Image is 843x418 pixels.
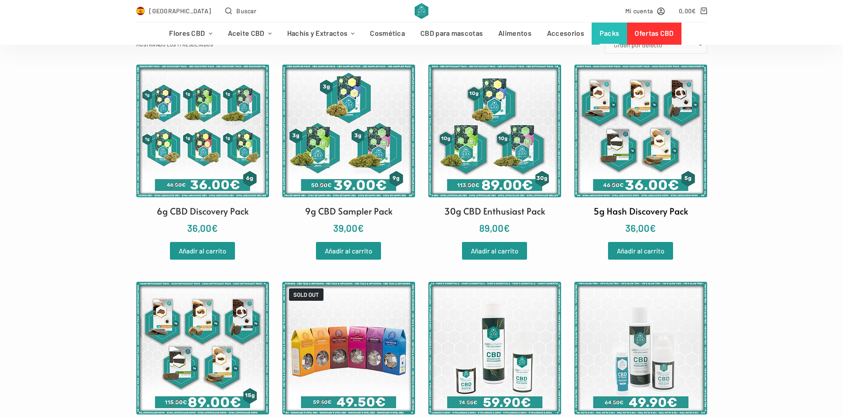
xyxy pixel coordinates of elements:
[305,204,393,218] h2: 9g CBD Sampler Pack
[187,222,218,234] bdi: 36,00
[413,23,491,45] a: CBD para mascotas
[136,41,213,49] p: Mostrando los 11 resultados
[362,23,413,45] a: Cosmética
[679,7,696,15] bdi: 0,00
[170,242,235,260] a: Añade “6g CBD Discovery Pack” a tu carrito
[282,65,415,236] a: 9g CBD Sampler Pack 39,00€
[692,7,696,15] span: €
[225,6,256,16] button: Abrir formulario de búsqueda
[625,6,653,16] span: Mi cuenta
[162,23,220,45] a: Flores CBD
[479,222,510,234] bdi: 89,00
[444,204,545,218] h2: 30g CBD Enthusiast Pack
[212,222,218,234] span: €
[491,23,539,45] a: Alimentos
[504,222,510,234] span: €
[415,3,428,19] img: CBD Alchemy
[608,242,673,260] a: Añade “5g Hash Discovery Pack” a tu carrito
[333,222,364,234] bdi: 39,00
[136,7,145,15] img: ES Flag
[593,204,688,218] h2: 5g Hash Discovery Pack
[162,23,681,45] nav: Menú de cabecera
[428,65,561,236] a: 30g CBD Enthusiast Pack 89,00€
[136,6,212,16] a: Select Country
[236,6,256,16] span: Buscar
[157,204,249,218] h2: 6g CBD Discovery Pack
[604,36,707,54] select: Pedido de la tienda
[574,65,707,236] a: 5g Hash Discovery Pack 36,00€
[289,288,323,301] span: SOLD OUT
[316,242,381,260] a: Añade “9g CBD Sampler Pack” a tu carrito
[462,242,527,260] a: Añade “30g CBD Enthusiast Pack” a tu carrito
[358,222,364,234] span: €
[539,23,592,45] a: Accesorios
[679,6,707,16] a: Carro de compra
[650,222,656,234] span: €
[592,23,627,45] a: Packs
[625,6,665,16] a: Mi cuenta
[149,6,211,16] span: [GEOGRAPHIC_DATA]
[627,23,681,45] a: Ofertas CBD
[220,23,279,45] a: Aceite CBD
[279,23,362,45] a: Hachís y Extractos
[625,222,656,234] bdi: 36,00
[136,65,269,236] a: 6g CBD Discovery Pack 36,00€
